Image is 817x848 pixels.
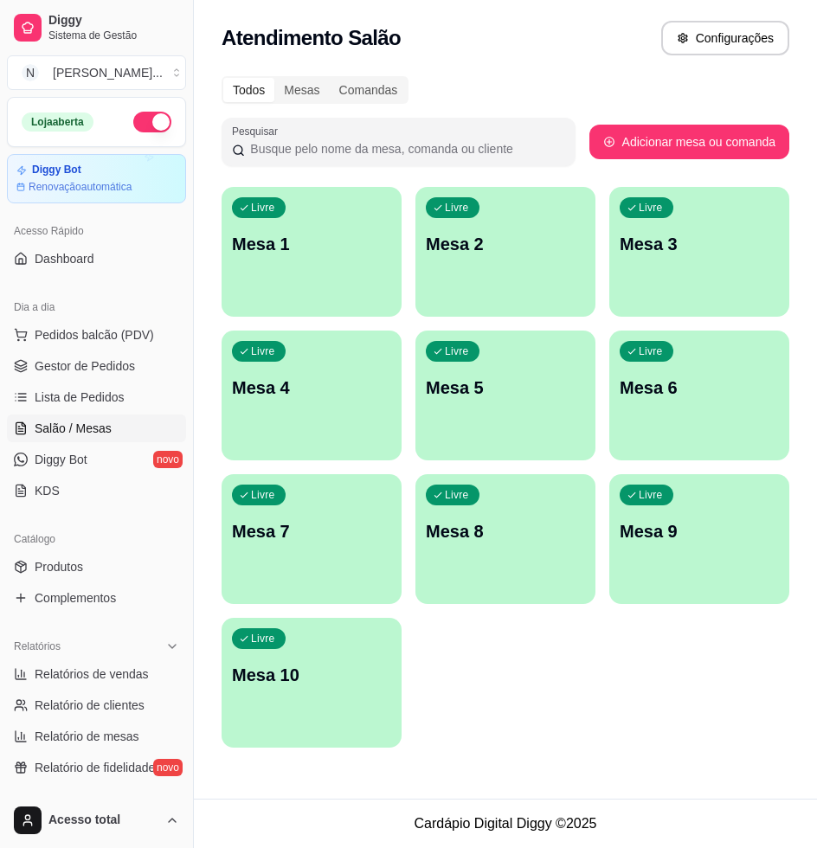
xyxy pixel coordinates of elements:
span: Produtos [35,558,83,575]
button: LivreMesa 9 [609,474,789,604]
input: Pesquisar [245,140,564,157]
button: Select a team [7,55,186,90]
p: Livre [251,488,275,502]
p: Livre [639,488,663,502]
p: Mesa 8 [426,519,585,543]
footer: Cardápio Digital Diggy © 2025 [194,799,817,848]
a: Diggy Botnovo [7,446,186,473]
p: Mesa 4 [232,376,391,400]
article: Renovação automática [29,180,132,194]
a: Dashboard [7,245,186,273]
p: Mesa 10 [232,663,391,687]
button: LivreMesa 3 [609,187,789,317]
span: KDS [35,482,60,499]
span: Acesso total [48,813,158,828]
p: Livre [445,201,469,215]
a: Lista de Pedidos [7,383,186,411]
div: Dia a dia [7,293,186,321]
p: Mesa 9 [620,519,779,543]
a: Relatório de fidelidadenovo [7,754,186,781]
span: Diggy [48,13,179,29]
span: Relatórios [14,639,61,653]
p: Mesa 5 [426,376,585,400]
button: Pedidos balcão (PDV) [7,321,186,349]
div: Todos [223,78,274,102]
a: Complementos [7,584,186,612]
a: Diggy BotRenovaçãoautomática [7,154,186,203]
p: Livre [251,201,275,215]
p: Mesa 1 [232,232,391,256]
p: Mesa 3 [620,232,779,256]
a: Produtos [7,553,186,581]
a: Relatórios de vendas [7,660,186,688]
button: LivreMesa 8 [415,474,595,604]
div: Mesas [274,78,329,102]
a: DiggySistema de Gestão [7,7,186,48]
div: [PERSON_NAME] ... [53,64,163,81]
button: Acesso total [7,800,186,841]
a: Relatório de mesas [7,723,186,750]
p: Mesa 7 [232,519,391,543]
span: Lista de Pedidos [35,389,125,406]
span: Relatório de mesas [35,728,139,745]
button: LivreMesa 7 [222,474,402,604]
div: Catálogo [7,525,186,553]
span: Gestor de Pedidos [35,357,135,375]
span: Relatórios de vendas [35,665,149,683]
p: Livre [445,344,469,358]
button: LivreMesa 10 [222,618,402,748]
span: Sistema de Gestão [48,29,179,42]
button: LivreMesa 2 [415,187,595,317]
span: Relatório de fidelidade [35,759,155,776]
button: LivreMesa 5 [415,331,595,460]
a: Salão / Mesas [7,414,186,442]
p: Livre [251,344,275,358]
button: LivreMesa 1 [222,187,402,317]
a: KDS [7,477,186,504]
p: Livre [445,488,469,502]
span: Dashboard [35,250,94,267]
button: LivreMesa 4 [222,331,402,460]
button: Alterar Status [133,112,171,132]
p: Mesa 6 [620,376,779,400]
div: Acesso Rápido [7,217,186,245]
button: Adicionar mesa ou comanda [589,125,789,159]
button: LivreMesa 6 [609,331,789,460]
p: Livre [251,632,275,646]
button: Configurações [661,21,789,55]
span: Pedidos balcão (PDV) [35,326,154,344]
label: Pesquisar [232,124,284,138]
a: Relatório de clientes [7,691,186,719]
span: Diggy Bot [35,451,87,468]
h2: Atendimento Salão [222,24,401,52]
span: Salão / Mesas [35,420,112,437]
article: Diggy Bot [32,164,81,177]
span: N [22,64,39,81]
p: Livre [639,344,663,358]
a: Gestor de Pedidos [7,352,186,380]
p: Livre [639,201,663,215]
p: Mesa 2 [426,232,585,256]
div: Loja aberta [22,112,93,132]
div: Comandas [330,78,408,102]
span: Relatório de clientes [35,697,145,714]
span: Complementos [35,589,116,607]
